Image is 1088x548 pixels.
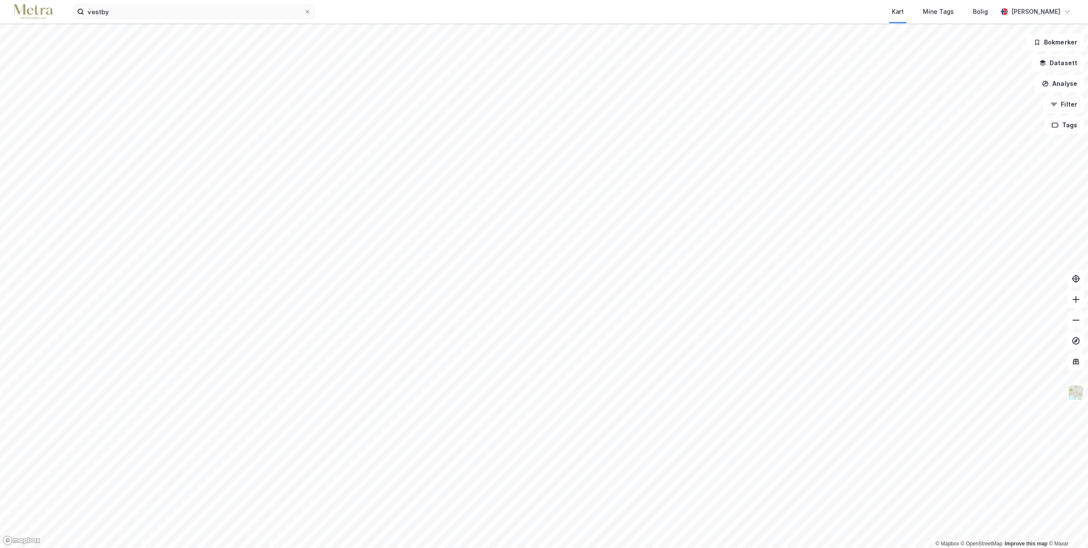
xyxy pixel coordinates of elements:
[1045,507,1088,548] iframe: Chat Widget
[14,4,53,19] img: metra-logo.256734c3b2bbffee19d4.png
[973,6,988,17] div: Bolig
[3,535,41,545] a: Mapbox homepage
[1044,117,1085,134] button: Tags
[1005,541,1047,547] a: Improve this map
[1032,54,1085,72] button: Datasett
[961,541,1003,547] a: OpenStreetMap
[1026,34,1085,51] button: Bokmerker
[892,6,904,17] div: Kart
[84,5,304,18] input: Søk på adresse, matrikkel, gårdeiere, leietakere eller personer
[923,6,954,17] div: Mine Tags
[1043,96,1085,113] button: Filter
[1068,384,1084,401] img: Z
[935,541,959,547] a: Mapbox
[1045,507,1088,548] div: Kontrollprogram for chat
[1011,6,1060,17] div: [PERSON_NAME]
[1035,75,1085,92] button: Analyse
